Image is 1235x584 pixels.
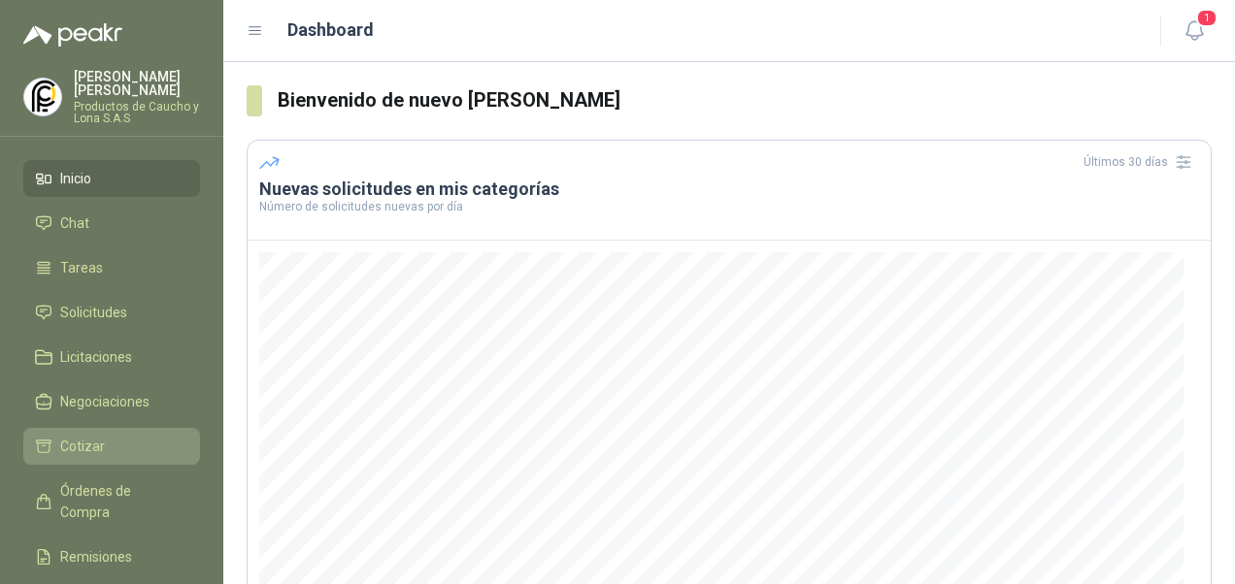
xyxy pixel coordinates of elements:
a: Chat [23,205,200,242]
div: Últimos 30 días [1084,146,1199,178]
a: Órdenes de Compra [23,472,200,531]
span: Chat [60,212,89,234]
span: 1 [1196,9,1218,27]
span: Tareas [60,257,103,278]
a: Remisiones [23,538,200,575]
button: 1 [1177,14,1212,49]
a: Inicio [23,160,200,197]
a: Solicitudes [23,294,200,331]
h1: Dashboard [287,16,374,44]
span: Negociaciones [60,391,150,412]
a: Licitaciones [23,339,200,375]
a: Negociaciones [23,383,200,420]
img: Logo peakr [23,23,122,47]
span: Solicitudes [60,302,127,323]
img: Company Logo [24,79,61,115]
span: Inicio [60,168,91,189]
p: Número de solicitudes nuevas por día [259,201,1199,212]
span: Remisiones [60,546,132,568]
span: Órdenes de Compra [60,480,182,523]
a: Tareas [23,249,200,286]
p: Productos de Caucho y Lona S.A.S [74,101,200,124]
h3: Nuevas solicitudes en mis categorías [259,178,1199,201]
span: Cotizar [60,436,105,457]
a: Cotizar [23,428,200,465]
h3: Bienvenido de nuevo [PERSON_NAME] [278,85,1213,115]
span: Licitaciones [60,346,132,368]
p: [PERSON_NAME] [PERSON_NAME] [74,70,200,97]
